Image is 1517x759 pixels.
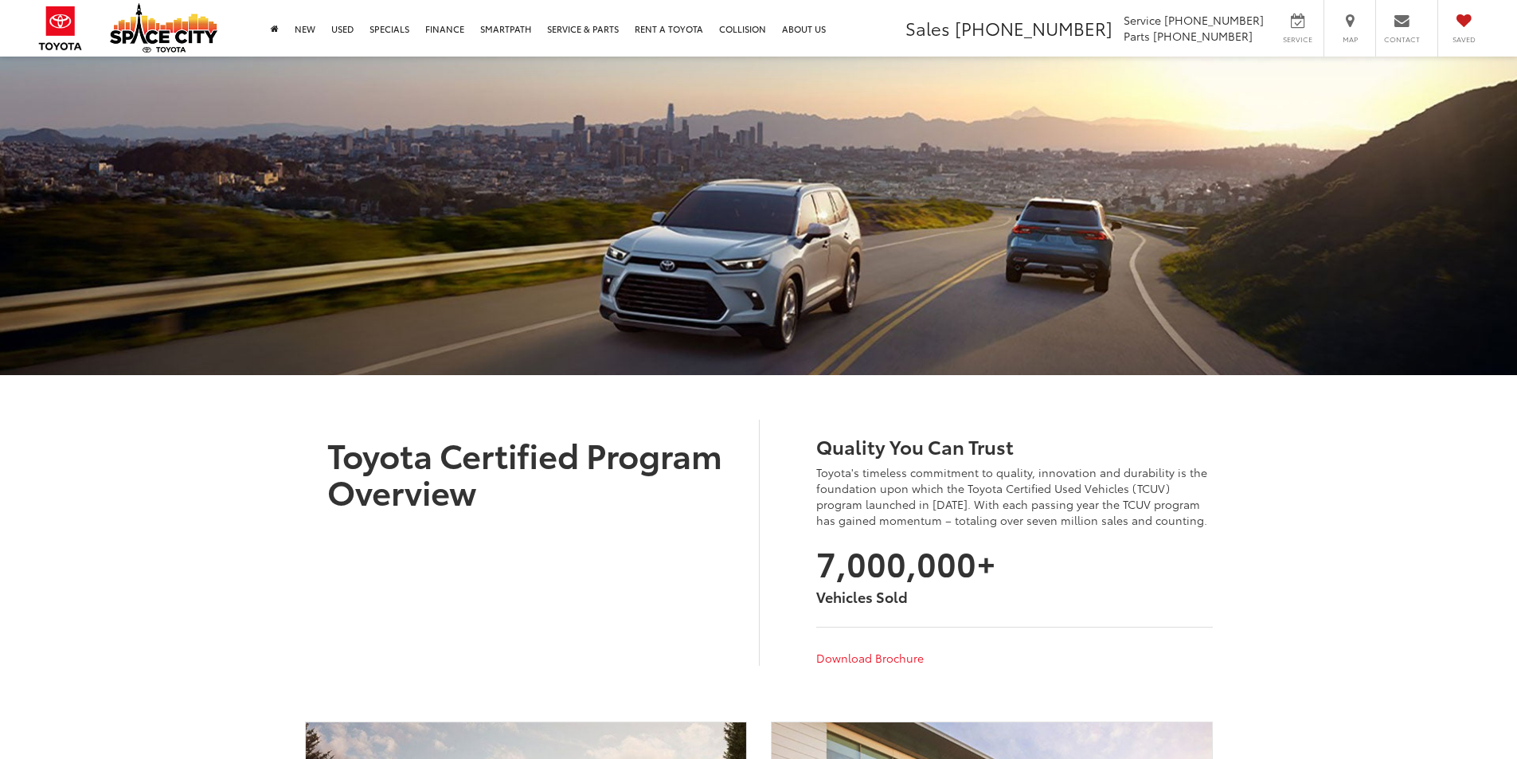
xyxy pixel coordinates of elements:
span: Contact [1384,34,1420,45]
h3: Quality You Can Trust [816,436,1213,456]
span: Sales [905,15,950,41]
span: Map [1332,34,1367,45]
p: Toyota's timeless commitment to quality, innovation and durability is the foundation upon which t... [816,464,1213,528]
h1: Toyota Certified Program Overview [327,436,725,509]
span: [PHONE_NUMBER] [955,15,1112,41]
span: Service [1124,12,1161,28]
h4: Vehicles Sold [816,589,1213,605]
a: Download Brochure [816,650,924,666]
img: Space City Toyota [110,3,217,53]
span: Saved [1446,34,1481,45]
span: Parts [1124,28,1150,44]
span: Service [1280,34,1316,45]
span: [PHONE_NUMBER] [1164,12,1264,28]
h2: 7,000,000+ [816,544,1213,581]
span: [PHONE_NUMBER] [1153,28,1253,44]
